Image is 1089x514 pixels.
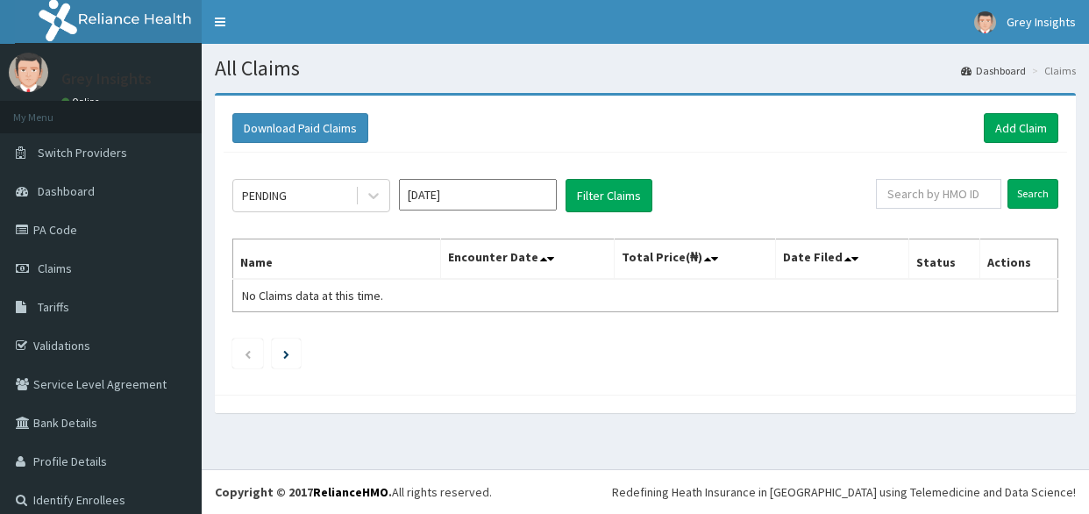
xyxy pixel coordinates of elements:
a: Next page [283,346,289,361]
strong: Copyright © 2017 . [215,484,392,500]
span: No Claims data at this time. [242,288,383,303]
span: Tariffs [38,299,69,315]
div: PENDING [242,187,287,204]
input: Select Month and Year [399,179,557,211]
th: Actions [980,239,1058,280]
th: Total Price(₦) [615,239,776,280]
img: User Image [9,53,48,92]
span: Grey Insights [1007,14,1076,30]
a: RelianceHMO [313,484,388,500]
button: Download Paid Claims [232,113,368,143]
span: Switch Providers [38,145,127,161]
a: Previous page [244,346,252,361]
th: Date Filed [775,239,908,280]
div: Redefining Heath Insurance in [GEOGRAPHIC_DATA] using Telemedicine and Data Science! [612,483,1076,501]
a: Dashboard [961,63,1026,78]
li: Claims [1028,63,1076,78]
th: Name [233,239,441,280]
span: Claims [38,261,72,276]
footer: All rights reserved. [202,469,1089,514]
span: Dashboard [38,183,95,199]
a: Add Claim [984,113,1058,143]
th: Status [908,239,980,280]
input: Search [1007,179,1058,209]
h1: All Claims [215,57,1076,80]
input: Search by HMO ID [876,179,1001,209]
th: Encounter Date [441,239,615,280]
p: Grey Insights [61,71,152,87]
img: User Image [974,11,996,33]
button: Filter Claims [566,179,652,212]
a: Online [61,96,103,108]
